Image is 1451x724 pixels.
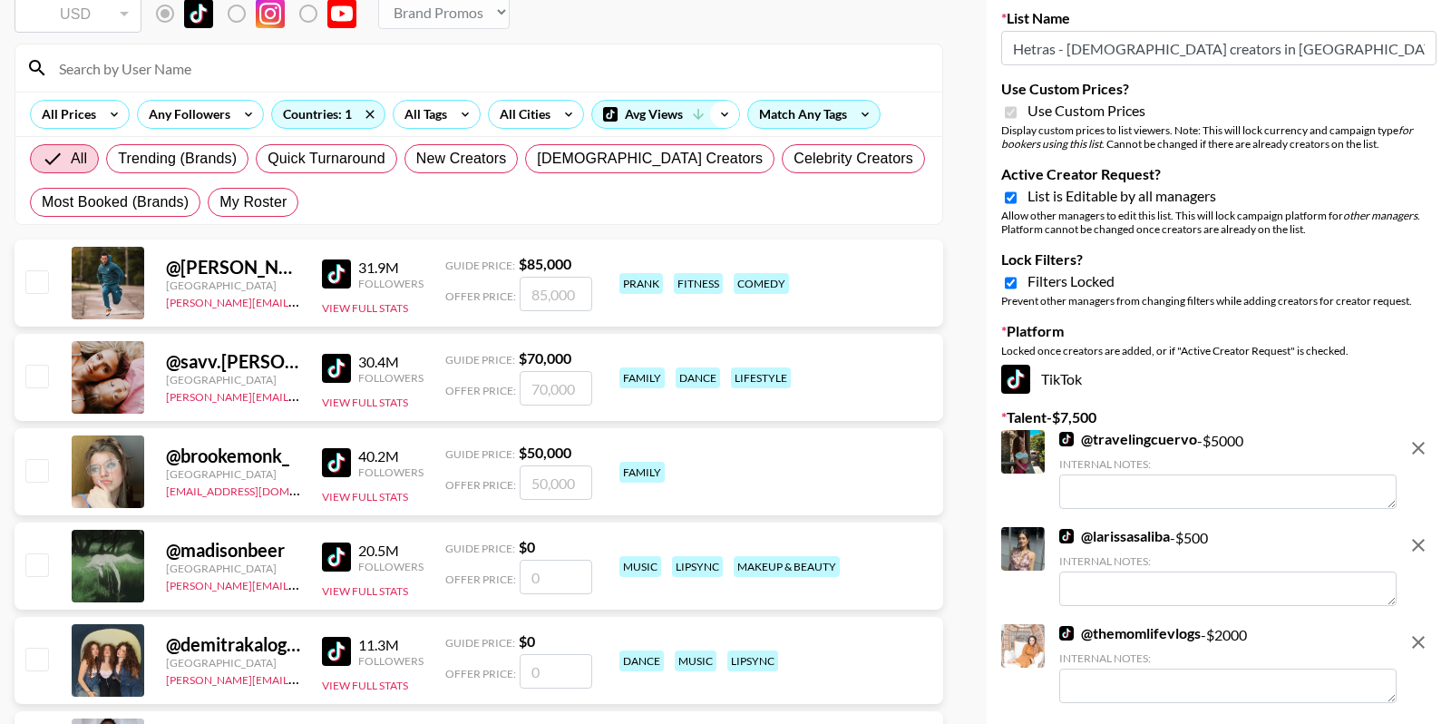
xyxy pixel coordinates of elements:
[731,367,791,388] div: lifestyle
[322,354,351,383] img: TikTok
[619,462,665,483] div: family
[322,679,408,692] button: View Full Stats
[322,543,351,572] img: TikTok
[1001,365,1436,394] div: TikTok
[445,447,515,461] span: Guide Price:
[394,101,451,128] div: All Tags
[166,350,300,373] div: @ savv.[PERSON_NAME]
[166,575,434,592] a: [PERSON_NAME][EMAIL_ADDRESS][DOMAIN_NAME]
[322,584,408,598] button: View Full Stats
[674,273,723,294] div: fitness
[1059,529,1074,543] img: TikTok
[1400,430,1436,466] button: remove
[1001,294,1436,308] div: Prevent other managers from changing filters while adding creators for creator request.
[358,465,424,479] div: Followers
[445,289,516,303] span: Offer Price:
[519,349,571,367] strong: $ 70,000
[672,556,723,577] div: lipsync
[268,148,385,170] span: Quick Turnaround
[1059,430,1397,509] div: - $ 5000
[445,636,515,650] span: Guide Price:
[520,654,592,689] input: 0
[358,560,424,573] div: Followers
[537,148,763,170] span: [DEMOGRAPHIC_DATA] Creators
[520,277,592,311] input: 85,000
[727,651,778,671] div: lipsync
[1400,624,1436,660] button: remove
[166,292,434,309] a: [PERSON_NAME][EMAIL_ADDRESS][DOMAIN_NAME]
[1400,527,1436,563] button: remove
[358,447,424,465] div: 40.2M
[1059,457,1397,471] div: Internal Notes:
[489,101,554,128] div: All Cities
[166,562,300,575] div: [GEOGRAPHIC_DATA]
[1027,187,1216,205] span: List is Editable by all managers
[358,636,424,654] div: 11.3M
[166,445,300,467] div: @ brookemonk_
[1001,123,1413,151] em: for bookers using this list
[520,560,592,594] input: 0
[445,478,516,492] span: Offer Price:
[358,654,424,668] div: Followers
[734,556,840,577] div: makeup & beauty
[619,367,665,388] div: family
[1343,209,1417,222] em: other managers
[1001,322,1436,340] label: Platform
[520,371,592,406] input: 70,000
[1059,626,1074,641] img: TikTok
[519,444,571,461] strong: $ 50,000
[619,651,664,671] div: dance
[166,256,300,279] div: @ [PERSON_NAME].[PERSON_NAME]
[118,148,237,170] span: Trending (Brands)
[1001,344,1436,357] div: Locked once creators are added, or if "Active Creator Request" is checked.
[1059,624,1201,642] a: @themomlifevlogs
[166,481,348,498] a: [EMAIL_ADDRESS][DOMAIN_NAME]
[358,277,424,290] div: Followers
[592,101,739,128] div: Avg Views
[42,191,189,213] span: Most Booked (Brands)
[1001,365,1030,394] img: TikTok
[1059,432,1074,446] img: TikTok
[358,259,424,277] div: 31.9M
[675,651,716,671] div: music
[748,101,880,128] div: Match Any Tags
[1001,9,1436,27] label: List Name
[48,54,931,83] input: Search by User Name
[322,396,408,409] button: View Full Stats
[519,632,535,650] strong: $ 0
[619,273,663,294] div: prank
[1001,408,1436,426] label: Talent - $ 7,500
[166,633,300,656] div: @ demitrakalogeras
[166,373,300,386] div: [GEOGRAPHIC_DATA]
[794,148,913,170] span: Celebrity Creators
[358,371,424,385] div: Followers
[322,490,408,504] button: View Full Stats
[734,273,789,294] div: comedy
[71,148,87,170] span: All
[166,467,300,481] div: [GEOGRAPHIC_DATA]
[1059,430,1197,448] a: @travelingcuervo
[358,353,424,371] div: 30.4M
[322,259,351,289] img: TikTok
[445,353,515,367] span: Guide Price:
[520,465,592,500] input: 50,000
[445,542,515,555] span: Guide Price:
[1001,80,1436,98] label: Use Custom Prices?
[1027,272,1115,290] span: Filters Locked
[619,556,661,577] div: music
[1059,624,1397,703] div: - $ 2000
[166,670,434,687] a: [PERSON_NAME][EMAIL_ADDRESS][DOMAIN_NAME]
[445,572,516,586] span: Offer Price:
[31,101,100,128] div: All Prices
[1001,250,1436,269] label: Lock Filters?
[519,538,535,555] strong: $ 0
[676,367,720,388] div: dance
[322,637,351,666] img: TikTok
[166,656,300,670] div: [GEOGRAPHIC_DATA]
[219,191,287,213] span: My Roster
[322,448,351,477] img: TikTok
[519,255,571,272] strong: $ 85,000
[445,384,516,397] span: Offer Price:
[166,539,300,562] div: @ madisonbeer
[1001,165,1436,183] label: Active Creator Request?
